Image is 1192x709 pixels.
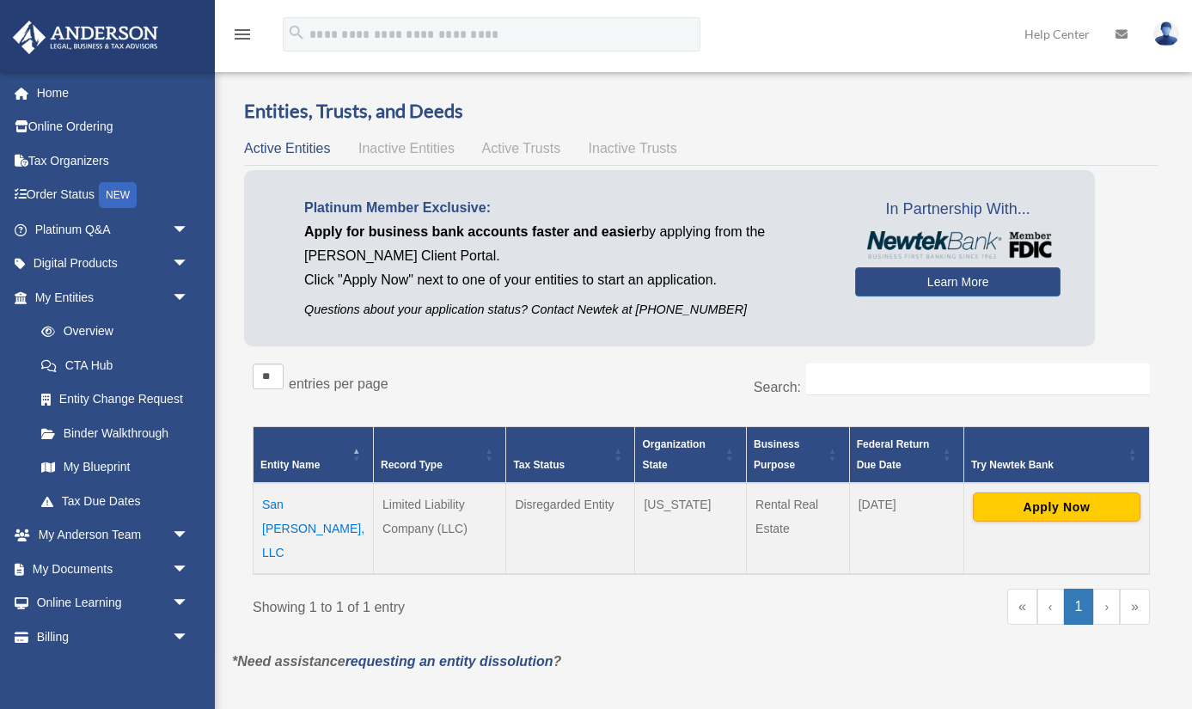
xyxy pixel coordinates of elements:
[12,620,215,654] a: Billingarrow_drop_down
[482,141,561,156] span: Active Trusts
[172,552,206,587] span: arrow_drop_down
[12,280,206,315] a: My Entitiesarrow_drop_down
[12,518,215,553] a: My Anderson Teamarrow_drop_down
[99,182,137,208] div: NEW
[635,427,747,484] th: Organization State: Activate to sort
[1064,589,1094,625] a: 1
[24,348,206,382] a: CTA Hub
[358,141,455,156] span: Inactive Entities
[12,110,215,144] a: Online Ordering
[864,231,1052,259] img: NewtekBankLogoSM.png
[232,654,561,669] em: *Need assistance ?
[24,450,206,485] a: My Blueprint
[1093,589,1120,625] a: Next
[1153,21,1179,46] img: User Pic
[1037,589,1064,625] a: Previous
[345,654,553,669] a: requesting an entity dissolution
[849,427,963,484] th: Federal Return Due Date: Activate to sort
[12,178,215,213] a: Order StatusNEW
[971,455,1123,475] div: Try Newtek Bank
[635,483,747,574] td: [US_STATE]
[24,382,206,417] a: Entity Change Request
[12,144,215,178] a: Tax Organizers
[12,76,215,110] a: Home
[12,552,215,586] a: My Documentsarrow_drop_down
[254,427,374,484] th: Entity Name: Activate to invert sorting
[12,247,215,281] a: Digital Productsarrow_drop_down
[855,196,1061,223] span: In Partnership With...
[244,98,1158,125] h3: Entities, Trusts, and Deeds
[172,620,206,655] span: arrow_drop_down
[304,268,829,292] p: Click "Apply Now" next to one of your entities to start an application.
[754,380,801,394] label: Search:
[589,141,677,156] span: Inactive Trusts
[172,212,206,248] span: arrow_drop_down
[381,459,443,471] span: Record Type
[260,459,320,471] span: Entity Name
[8,21,163,54] img: Anderson Advisors Platinum Portal
[973,492,1140,522] button: Apply Now
[642,438,705,471] span: Organization State
[289,376,388,391] label: entries per page
[747,427,850,484] th: Business Purpose: Activate to sort
[253,589,688,620] div: Showing 1 to 1 of 1 entry
[304,299,829,321] p: Questions about your application status? Contact Newtek at [PHONE_NUMBER]
[963,427,1149,484] th: Try Newtek Bank : Activate to sort
[24,416,206,450] a: Binder Walkthrough
[24,315,198,349] a: Overview
[374,427,506,484] th: Record Type: Activate to sort
[513,459,565,471] span: Tax Status
[172,280,206,315] span: arrow_drop_down
[304,196,829,220] p: Platinum Member Exclusive:
[747,483,850,574] td: Rental Real Estate
[506,483,635,574] td: Disregarded Entity
[232,24,253,45] i: menu
[374,483,506,574] td: Limited Liability Company (LLC)
[172,247,206,282] span: arrow_drop_down
[849,483,963,574] td: [DATE]
[304,224,641,239] span: Apply for business bank accounts faster and easier
[24,484,206,518] a: Tax Due Dates
[172,518,206,553] span: arrow_drop_down
[232,30,253,45] a: menu
[1007,589,1037,625] a: First
[1120,589,1150,625] a: Last
[172,586,206,621] span: arrow_drop_down
[304,220,829,268] p: by applying from the [PERSON_NAME] Client Portal.
[506,427,635,484] th: Tax Status: Activate to sort
[754,438,799,471] span: Business Purpose
[287,23,306,42] i: search
[12,586,215,620] a: Online Learningarrow_drop_down
[12,212,215,247] a: Platinum Q&Aarrow_drop_down
[254,483,374,574] td: San [PERSON_NAME], LLC
[244,141,330,156] span: Active Entities
[857,438,930,471] span: Federal Return Due Date
[855,267,1061,296] a: Learn More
